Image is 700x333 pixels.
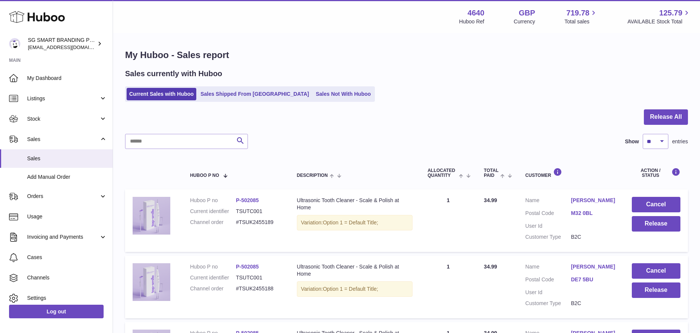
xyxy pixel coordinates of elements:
strong: GBP [519,8,535,18]
a: Log out [9,305,104,318]
dt: Huboo P no [190,263,236,270]
span: Total paid [484,168,498,178]
span: My Dashboard [27,75,107,82]
dd: #TSUK2455188 [236,285,282,292]
span: [EMAIL_ADDRESS][DOMAIN_NAME] [28,44,111,50]
dt: User Id [525,223,571,230]
a: Sales Shipped From [GEOGRAPHIC_DATA] [198,88,312,100]
span: Total sales [564,18,598,25]
h1: My Huboo - Sales report [125,49,688,61]
span: Sales [27,155,107,162]
div: Action / Status [632,168,680,178]
dt: Postal Code [525,210,571,219]
dd: B2C [571,233,616,241]
label: Show [625,138,639,145]
span: 34.99 [484,197,497,203]
button: Cancel [632,263,680,279]
span: ALLOCATED Quantity [428,168,457,178]
span: entries [672,138,688,145]
dt: Huboo P no [190,197,236,204]
a: P-502085 [236,197,259,203]
dt: Current identifier [190,274,236,281]
span: Listings [27,95,99,102]
span: Description [297,173,328,178]
a: Sales Not With Huboo [313,88,373,100]
div: Customer [525,168,616,178]
div: SG SMART BRANDING PTE. LTD. [28,37,96,51]
dt: Postal Code [525,276,571,285]
dt: Current identifier [190,208,236,215]
span: 125.79 [659,8,682,18]
a: [PERSON_NAME] [571,197,616,204]
button: Release [632,282,680,298]
img: uktopsmileshipping@gmail.com [9,38,20,49]
a: DE7 5BU [571,276,616,283]
button: Release All [644,109,688,125]
span: Settings [27,295,107,302]
a: P-502085 [236,264,259,270]
a: 125.79 AVAILABLE Stock Total [627,8,691,25]
dd: TSUTC001 [236,208,282,215]
div: Variation: [297,215,413,230]
span: 34.99 [484,264,497,270]
span: Channels [27,274,107,281]
a: [PERSON_NAME] [571,263,616,270]
dd: #TSUK2455189 [236,219,282,226]
button: Release [632,216,680,232]
h2: Sales currently with Huboo [125,69,222,79]
dt: User Id [525,289,571,296]
span: Option 1 = Default Title; [323,286,378,292]
img: plaqueremoverforteethbestselleruk5.png [133,263,170,301]
button: Cancel [632,197,680,212]
dd: TSUTC001 [236,274,282,281]
span: Orders [27,193,99,200]
span: Usage [27,213,107,220]
span: Invoicing and Payments [27,233,99,241]
td: 1 [420,189,476,252]
span: Sales [27,136,99,143]
dt: Name [525,263,571,272]
div: Variation: [297,281,413,297]
span: Huboo P no [190,173,219,178]
dt: Customer Type [525,300,571,307]
span: 719.78 [566,8,589,18]
dt: Channel order [190,219,236,226]
div: Ultrasonic Tooth Cleaner - Scale & Polish at Home [297,197,413,211]
div: Ultrasonic Tooth Cleaner - Scale & Polish at Home [297,263,413,278]
span: Add Manual Order [27,173,107,181]
span: Option 1 = Default Title; [323,219,378,226]
div: Huboo Ref [459,18,484,25]
a: M32 0BL [571,210,616,217]
img: plaqueremoverforteethbestselleruk5.png [133,197,170,235]
a: Current Sales with Huboo [127,88,196,100]
a: 719.78 Total sales [564,8,598,25]
dt: Customer Type [525,233,571,241]
td: 1 [420,256,476,318]
span: Cases [27,254,107,261]
div: Currency [514,18,535,25]
span: AVAILABLE Stock Total [627,18,691,25]
dd: B2C [571,300,616,307]
dt: Name [525,197,571,206]
strong: 4640 [468,8,484,18]
span: Stock [27,115,99,123]
dt: Channel order [190,285,236,292]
